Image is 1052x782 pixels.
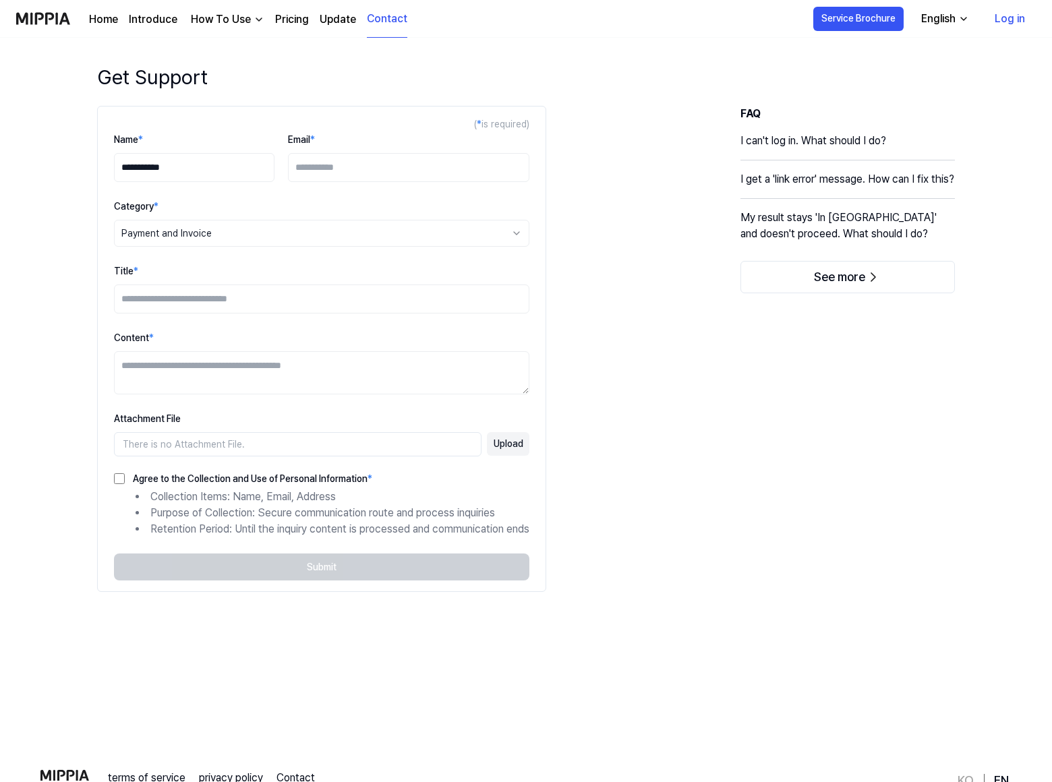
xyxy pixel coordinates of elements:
label: Category [114,201,158,212]
label: Attachment File [114,413,181,424]
a: Introduce [129,11,177,28]
span: See more [814,270,865,284]
div: There is no Attachment File. [114,432,481,456]
a: I get a 'link error' message. How can I fix this? [740,171,955,198]
div: English [918,11,958,27]
div: How To Use [188,11,254,28]
h3: FAQ [740,106,955,122]
a: Home [89,11,118,28]
h1: Get Support [97,62,208,92]
label: Title [114,266,138,276]
a: Update [320,11,356,28]
img: down [254,14,264,25]
label: Content [114,332,154,343]
a: See more [740,271,955,284]
button: Service Brochure [813,7,904,31]
label: Name [114,134,143,145]
a: Pricing [275,11,309,28]
button: English [910,5,977,32]
img: logo [40,770,89,781]
li: Retention Period: Until the inquiry content is processed and communication ends [136,521,529,537]
a: I can't log in. What should I do? [740,133,955,160]
a: My result stays 'In [GEOGRAPHIC_DATA]' and doesn't proceed. What should I do? [740,210,955,253]
label: Agree to the Collection and Use of Personal Information [125,474,372,483]
button: See more [740,261,955,293]
li: Purpose of Collection: Secure communication route and process inquiries [136,505,529,521]
label: Email [288,134,315,145]
button: Upload [487,432,529,456]
div: ( is required) [114,117,529,131]
li: Collection Items: Name, Email, Address [136,489,529,505]
button: How To Use [188,11,264,28]
a: Contact [367,1,407,38]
